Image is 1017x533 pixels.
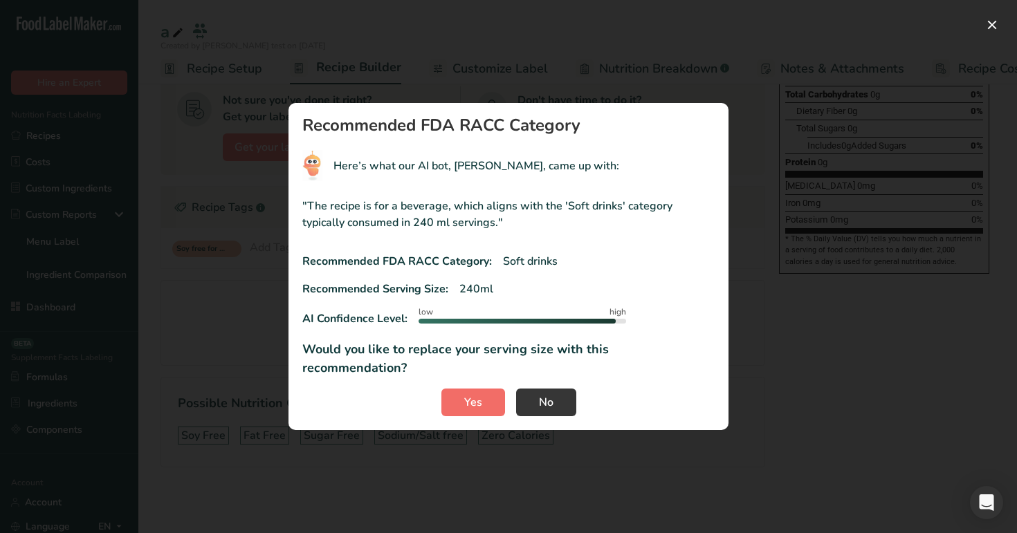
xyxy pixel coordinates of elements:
p: Here’s what our AI bot, [PERSON_NAME], came up with: [333,158,619,174]
img: RIA AI Bot [302,150,322,181]
span: low [419,306,433,318]
h1: Recommended FDA RACC Category [302,117,715,133]
button: Yes [441,389,505,416]
p: Recommended FDA RACC Category: [302,253,492,270]
button: No [516,389,576,416]
p: Soft drinks [503,253,558,270]
div: Open Intercom Messenger [970,486,1003,519]
p: "The recipe is for a beverage, which aligns with the 'Soft drinks' category typically consumed in... [302,198,715,231]
span: No [539,394,553,411]
p: Would you like to replace your serving size with this recommendation? [302,340,715,377]
span: Yes [464,394,482,411]
p: Recommended Serving Size: [302,281,448,297]
p: 240ml [459,281,493,297]
span: high [610,306,626,318]
p: AI Confidence Level: [302,310,407,327]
